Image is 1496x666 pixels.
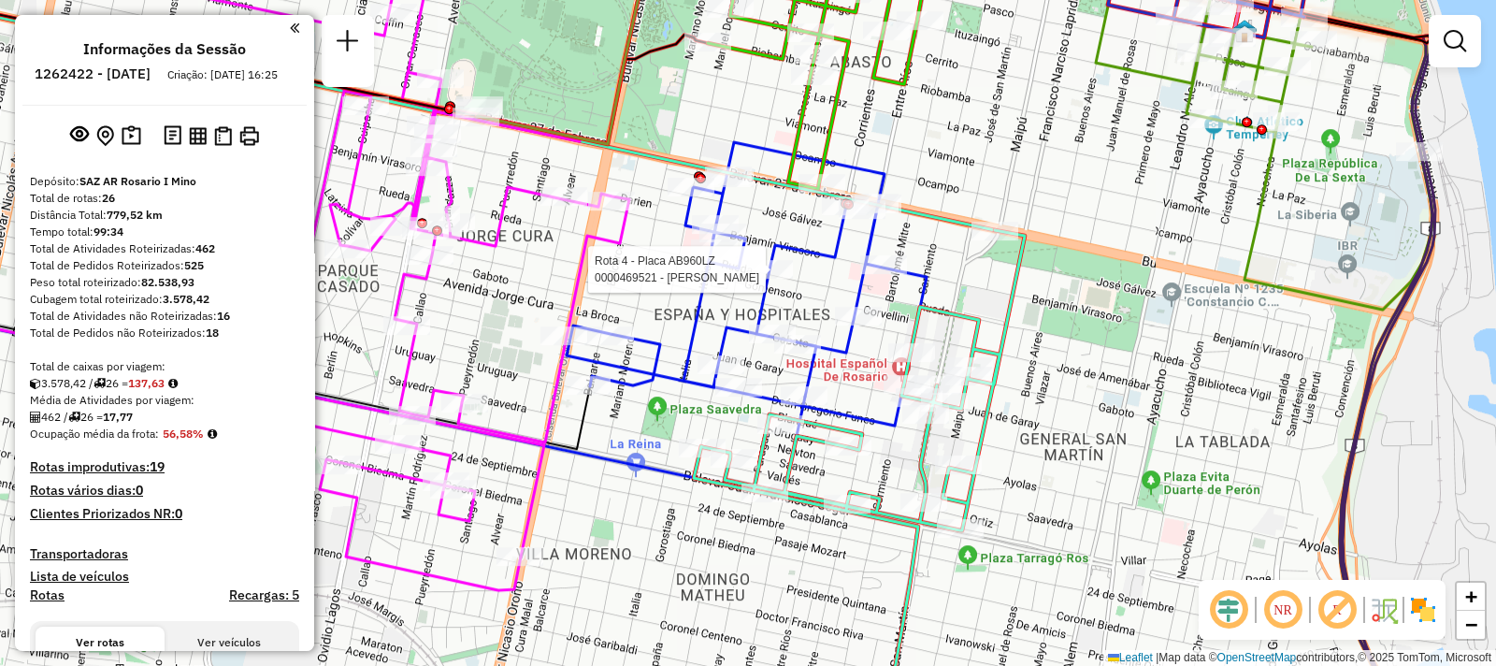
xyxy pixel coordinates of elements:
a: Nova sessão e pesquisa [329,22,367,65]
span: + [1465,585,1477,608]
button: Painel de Sugestão [118,122,145,151]
div: Map data © contributors,© 2025 TomTom, Microsoft [1103,650,1496,666]
div: Criação: [DATE] 16:25 [160,66,285,83]
h4: Informações da Sessão [83,40,246,58]
strong: 525 [184,258,204,272]
em: Média calculada utilizando a maior ocupação (%Peso ou %Cubagem) de cada rota da sessão. Rotas cro... [208,428,217,440]
strong: 462 [195,241,215,255]
i: Total de rotas [93,378,106,389]
button: Exibir sessão original [66,121,93,151]
div: Peso total roteirizado: [30,274,299,291]
span: Ocultar NR [1260,587,1305,632]
strong: 17,77 [103,410,133,424]
div: Depósito: [30,173,299,190]
a: Rotas [30,587,65,603]
a: Zoom out [1457,611,1485,639]
a: Exibir filtros [1436,22,1474,60]
strong: 0 [136,482,143,499]
div: Total de rotas: [30,190,299,207]
span: | [1156,651,1158,664]
strong: 26 [102,191,115,205]
span: Ocupação média da frota: [30,427,159,441]
a: Clique aqui para minimizar o painel [290,17,299,38]
h4: Rotas vários dias: [30,483,299,499]
div: Total de Atividades não Roteirizadas: [30,308,299,325]
i: Total de Atividades [30,412,41,423]
h4: Lista de veículos [30,569,299,585]
h4: Rotas improdutivas: [30,459,299,475]
div: Total de Pedidos não Roteirizados: [30,325,299,341]
h4: Transportadoras [30,546,299,562]
div: 3.578,42 / 26 = [30,375,299,392]
strong: 99:34 [93,224,123,239]
div: Total de Pedidos Roteirizados: [30,257,299,274]
strong: 0 [175,505,182,522]
button: Ver veículos [165,627,294,659]
i: Meta Caixas/viagem: 266,08 Diferença: -128,45 [168,378,178,389]
strong: 19 [150,458,165,475]
strong: 82.538,93 [141,275,194,289]
img: Exibir/Ocultar setores [1408,595,1438,625]
a: Zoom in [1457,583,1485,611]
button: Logs desbloquear sessão [160,122,185,151]
i: Cubagem total roteirizado [30,378,41,389]
div: Total de Atividades Roteirizadas: [30,240,299,257]
span: Exibir rótulo [1315,587,1359,632]
h4: Recargas: 5 [229,587,299,603]
h6: 1262422 - [DATE] [35,65,151,82]
strong: 16 [217,309,230,323]
img: Fluxo de ruas [1369,595,1399,625]
div: Média de Atividades por viagem: [30,392,299,409]
button: Visualizar Romaneio [210,123,236,150]
a: Leaflet [1108,651,1153,664]
strong: 137,63 [128,376,165,390]
button: Ver rotas [36,627,165,659]
button: Imprimir Rotas [236,123,263,150]
span: − [1465,613,1477,636]
h4: Clientes Priorizados NR: [30,506,299,522]
strong: 779,52 km [107,208,163,222]
strong: 18 [206,326,219,340]
div: 462 / 26 = [30,409,299,426]
button: Visualizar relatório de Roteirização [185,123,210,148]
span: Ocultar deslocamento [1206,587,1251,632]
div: Distância Total: [30,207,299,224]
i: Total de rotas [68,412,80,423]
a: OpenStreetMap [1217,651,1297,664]
img: UDC - Rosario 1 [1232,19,1257,43]
button: Centralizar mapa no depósito ou ponto de apoio [93,122,118,151]
div: Tempo total: [30,224,299,240]
strong: 56,58% [163,427,204,441]
strong: 3.578,42 [163,292,209,306]
div: Total de caixas por viagem: [30,358,299,375]
div: Cubagem total roteirizado: [30,291,299,308]
strong: SAZ AR Rosario I Mino [79,174,196,188]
